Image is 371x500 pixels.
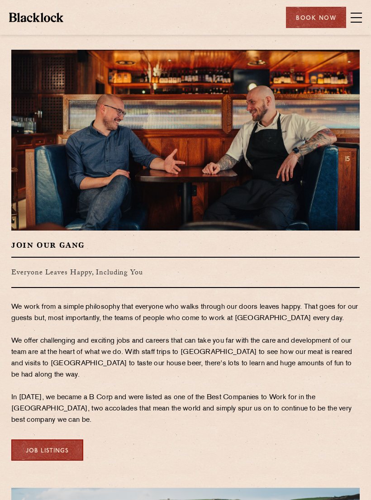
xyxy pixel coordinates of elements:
img: BL_Textured_Logo-footer-cropped.svg [9,13,63,22]
p: We work from a simple philosophy that everyone who walks through our doors leaves happy. That goe... [11,302,360,426]
div: Book Now [286,7,346,28]
a: Job Listings [11,439,83,461]
h3: Everyone Leaves Happy, Including You [11,257,360,288]
img: Blacklock_CanaryWharf_May23_DSC05696.jpg [11,50,360,231]
h2: Join Our Gang [11,241,360,250]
